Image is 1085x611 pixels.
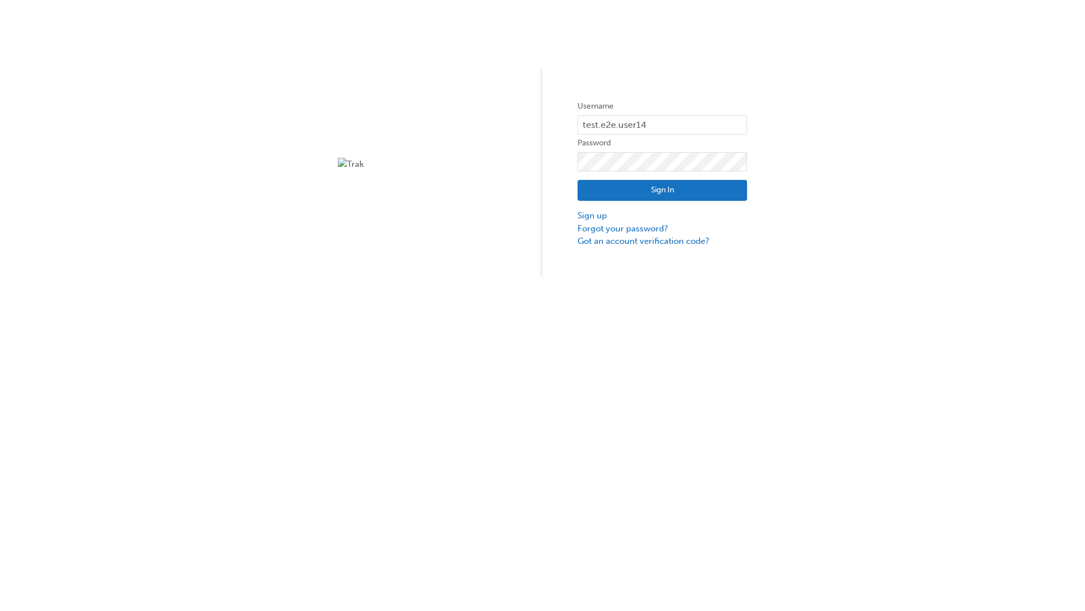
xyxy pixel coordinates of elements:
[578,222,747,235] a: Forgot your password?
[578,100,747,113] label: Username
[578,235,747,248] a: Got an account verification code?
[578,180,747,201] button: Sign In
[578,115,747,135] input: Username
[578,136,747,150] label: Password
[578,209,747,222] a: Sign up
[338,158,507,171] img: Trak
